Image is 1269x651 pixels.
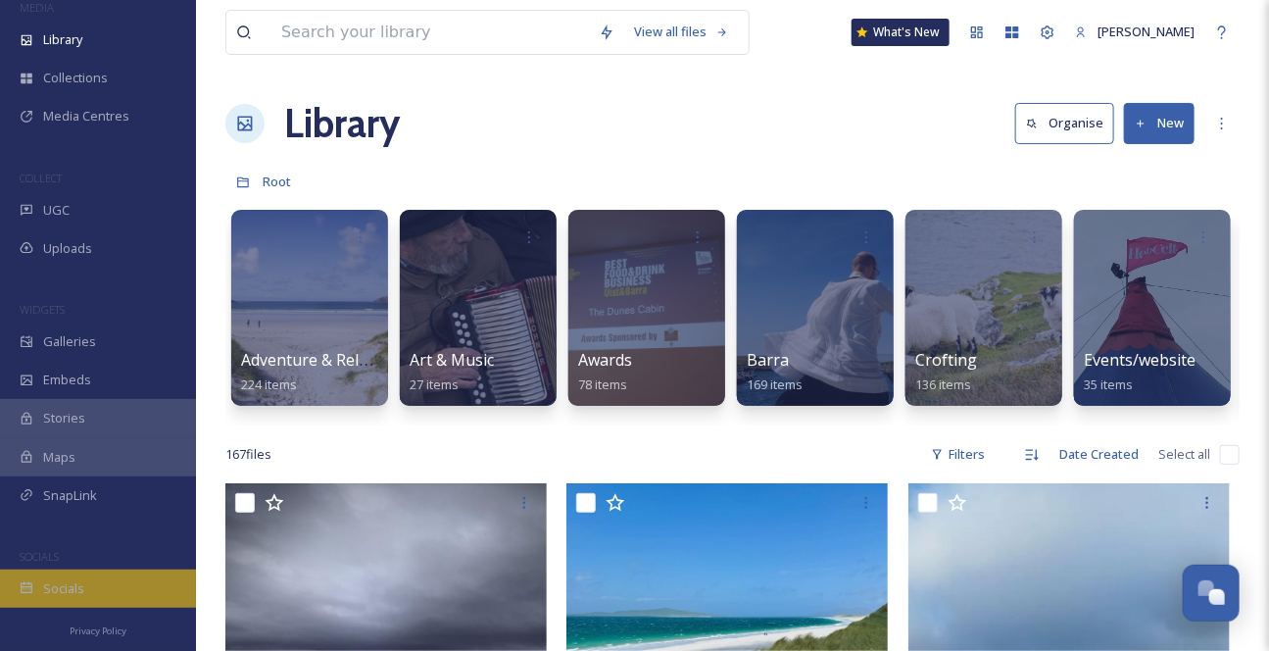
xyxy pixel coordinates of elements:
[1049,435,1148,474] div: Date Created
[241,351,414,393] a: Adventure & Relaxation224 items
[284,94,400,153] a: Library
[43,30,82,49] span: Library
[20,302,65,317] span: WIDGETS
[921,435,995,474] div: Filters
[1098,23,1195,40] span: [PERSON_NAME]
[263,170,291,193] a: Root
[43,332,96,351] span: Galleries
[43,579,84,598] span: Socials
[578,351,632,393] a: Awards78 items
[43,107,129,125] span: Media Centres
[43,371,91,389] span: Embeds
[43,239,92,258] span: Uploads
[70,618,126,641] a: Privacy Policy
[241,349,414,371] span: Adventure & Relaxation
[852,19,950,46] a: What's New
[410,376,459,393] span: 27 items
[915,351,977,393] a: Crofting136 items
[43,69,108,87] span: Collections
[20,171,62,185] span: COLLECT
[263,173,291,190] span: Root
[1124,103,1195,143] button: New
[915,349,977,371] span: Crofting
[410,349,494,371] span: Art & Music
[271,11,589,54] input: Search your library
[1015,103,1114,143] button: Organise
[1065,13,1204,51] a: [PERSON_NAME]
[747,351,803,393] a: Barra169 items
[624,13,739,51] a: View all files
[578,349,632,371] span: Awards
[915,376,971,393] span: 136 items
[1084,351,1196,393] a: Events/website35 items
[241,376,297,393] span: 224 items
[1158,445,1210,464] span: Select all
[747,376,803,393] span: 169 items
[1015,103,1124,143] a: Organise
[1183,565,1240,622] button: Open Chat
[43,201,70,220] span: UGC
[1084,376,1133,393] span: 35 items
[70,625,126,637] span: Privacy Policy
[43,409,85,427] span: Stories
[43,448,75,467] span: Maps
[20,549,59,564] span: SOCIALS
[410,351,494,393] a: Art & Music27 items
[747,349,789,371] span: Barra
[1084,349,1196,371] span: Events/website
[43,486,97,505] span: SnapLink
[578,376,627,393] span: 78 items
[225,445,271,464] span: 167 file s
